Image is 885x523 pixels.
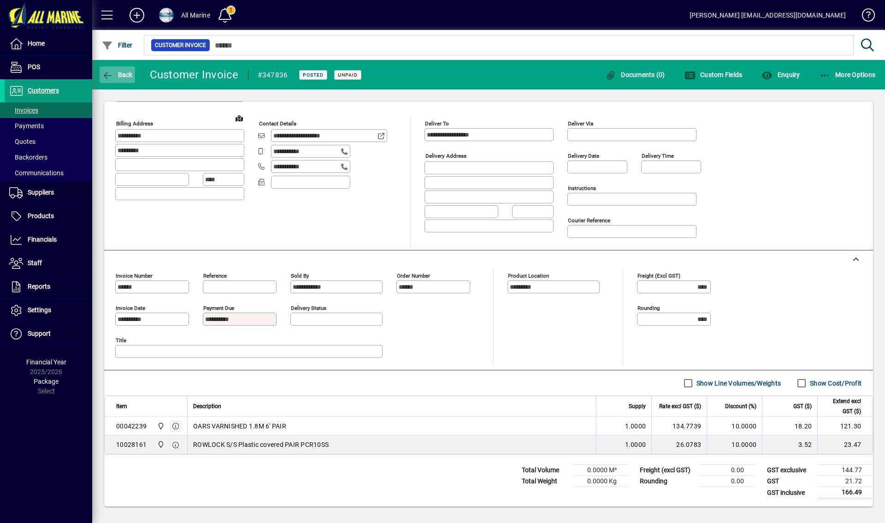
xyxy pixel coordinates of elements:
span: Extend excl GST ($) [823,396,861,416]
span: Documents (0) [605,71,665,78]
span: Suppliers [28,189,54,196]
td: 121.30 [817,417,873,435]
label: Show Line Volumes/Weights [695,379,781,388]
span: Description [193,401,221,411]
a: Financials [5,228,92,251]
span: Reports [28,283,50,290]
td: GST inclusive [762,487,818,499]
span: Settings [28,306,51,314]
a: Communications [5,165,92,181]
span: Back [102,71,133,78]
button: More Options [817,66,878,83]
td: 0.00 [700,465,755,476]
td: 0.0000 Kg [572,476,628,487]
span: Filter [102,42,133,49]
mat-label: Payment due [203,305,234,311]
span: Supply [629,401,646,411]
td: 3.52 [762,435,817,454]
span: GST ($) [793,401,812,411]
span: ROWLOCK S/S Plastic covered PAIR PCR10SS [193,440,329,449]
span: Item [116,401,127,411]
td: Total Weight [517,476,572,487]
div: 10028161 [116,440,147,449]
a: Settings [5,299,92,322]
div: #347836 [258,68,288,83]
span: Home [28,40,45,47]
div: All Marine [181,8,210,23]
span: Staff [28,259,42,267]
td: 0.00 [700,476,755,487]
a: Home [5,32,92,55]
button: Filter [100,37,135,53]
button: Add [122,7,152,24]
span: Quotes [9,138,35,145]
td: 10.0000 [707,435,762,454]
span: Package [34,378,59,385]
mat-label: Deliver via [568,120,593,127]
td: 21.72 [818,476,873,487]
span: Financials [28,236,57,243]
a: Invoices [5,102,92,118]
td: GST [762,476,818,487]
td: 10.0000 [707,417,762,435]
mat-label: Invoice number [116,273,153,279]
div: Customer Invoice [150,67,239,82]
button: Documents (0) [603,66,667,83]
td: Freight (excl GST) [635,465,700,476]
span: Financial Year [26,358,66,366]
a: Products [5,205,92,228]
app-page-header-button: Back [92,66,143,83]
mat-label: Delivery time [642,153,674,159]
span: Posted [303,72,324,78]
mat-label: Delivery status [291,305,326,311]
a: Knowledge Base [855,2,873,32]
span: POS [28,63,40,71]
span: Rate excl GST ($) [659,401,701,411]
a: Staff [5,252,92,275]
a: View on map [232,111,247,125]
td: 18.20 [762,417,817,435]
button: Enquiry [759,66,802,83]
mat-label: Instructions [568,185,596,191]
td: 0.0000 M³ [572,465,628,476]
span: More Options [820,71,876,78]
a: Suppliers [5,181,92,204]
span: 1.0000 [625,440,646,449]
label: Show Cost/Profit [808,379,861,388]
td: Total Volume [517,465,572,476]
span: Products [28,212,54,220]
span: 1.0000 [625,422,646,431]
a: Payments [5,118,92,134]
mat-label: Rounding [637,305,660,311]
span: Payments [9,122,44,130]
span: Port Road [155,440,165,450]
a: Reports [5,275,92,298]
td: 23.47 [817,435,873,454]
a: Backorders [5,149,92,165]
span: Support [28,330,51,337]
button: Back [100,66,135,83]
td: 144.77 [818,465,873,476]
mat-label: Product location [508,273,549,279]
span: OARS VARNISHED 1.8M 6' PAIR [193,422,286,431]
td: Rounding [635,476,700,487]
mat-label: Delivery date [568,153,599,159]
button: Profile [152,7,181,24]
span: Customer Invoice [155,41,206,50]
a: POS [5,56,92,79]
div: 134.7739 [657,422,701,431]
mat-label: Order number [397,273,430,279]
td: GST exclusive [762,465,818,476]
span: Custom Fields [684,71,743,78]
div: [PERSON_NAME] [EMAIL_ADDRESS][DOMAIN_NAME] [690,8,846,23]
td: 166.49 [818,487,873,499]
span: Communications [9,169,64,177]
button: Custom Fields [682,66,745,83]
span: Invoices [9,107,38,114]
span: Enquiry [761,71,800,78]
a: Quotes [5,134,92,149]
mat-label: Courier Reference [568,217,610,224]
mat-label: Freight (excl GST) [637,273,680,279]
a: Support [5,322,92,345]
span: Backorders [9,154,47,161]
